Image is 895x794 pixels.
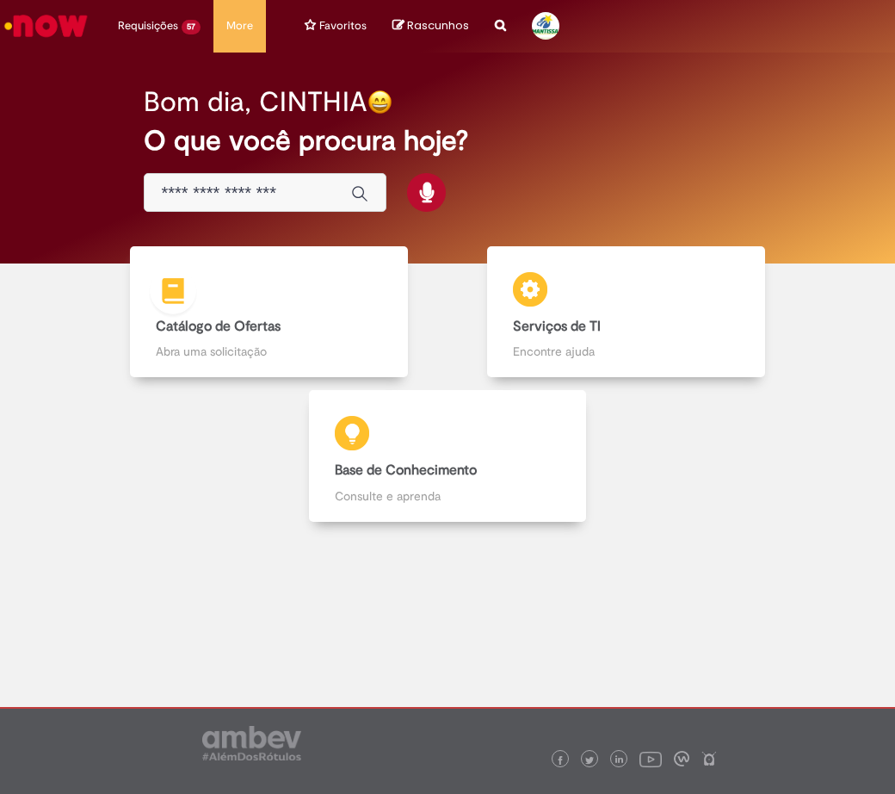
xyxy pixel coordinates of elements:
[319,17,367,34] span: Favoritos
[226,17,253,34] span: More
[335,487,561,505] p: Consulte e aprenda
[407,17,469,34] span: Rascunhos
[90,390,805,522] a: Base de Conhecimento Consulte e aprenda
[556,756,565,765] img: logo_footer_facebook.png
[156,318,281,335] b: Catálogo de Ofertas
[392,17,469,34] a: No momento, sua lista de rascunhos tem 0 Itens
[144,126,752,156] h2: O que você procura hoje?
[182,20,201,34] span: 57
[156,343,382,360] p: Abra uma solicitação
[513,318,601,335] b: Serviços de TI
[202,726,301,760] img: logo_footer_ambev_rotulo_gray.png
[585,756,594,765] img: logo_footer_twitter.png
[144,87,367,117] h2: Bom dia, CINTHIA
[615,755,624,766] img: logo_footer_linkedin.png
[701,751,717,766] img: logo_footer_naosei.png
[335,462,477,479] b: Base de Conhecimento
[447,246,805,378] a: Serviços de TI Encontre ajuda
[367,90,392,115] img: happy-face.png
[639,747,662,770] img: logo_footer_youtube.png
[2,9,90,43] img: ServiceNow
[90,246,447,378] a: Catálogo de Ofertas Abra uma solicitação
[118,17,178,34] span: Requisições
[674,751,689,766] img: logo_footer_workplace.png
[513,343,739,360] p: Encontre ajuda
